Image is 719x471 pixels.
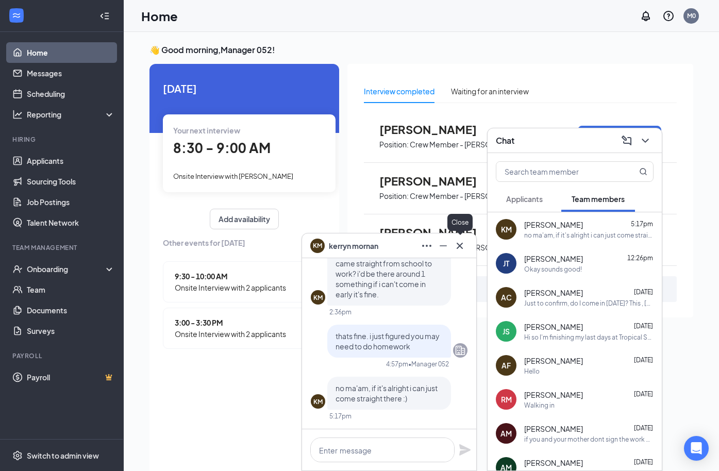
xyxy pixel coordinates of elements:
div: Reporting [27,109,115,120]
span: [PERSON_NAME] [379,226,493,239]
div: Hiring [12,135,113,144]
span: Team members [572,194,625,204]
h3: Chat [496,135,514,146]
div: 5:17pm [329,412,352,420]
svg: UserCheck [12,264,23,274]
div: KM [501,224,512,234]
button: Add availability [210,209,279,229]
div: KM [313,397,323,406]
div: Okay sounds good! [524,265,582,274]
div: Open Intercom Messenger [684,436,709,461]
p: Crew Member - [PERSON_NAME]. [410,191,525,201]
span: 9:30 - 10:00 AM [175,271,286,282]
span: [DATE] [634,390,653,398]
svg: Notifications [640,10,652,22]
a: Team [27,279,115,300]
span: kerryn mornan [329,240,378,251]
div: Close [447,214,473,231]
svg: Settings [12,450,23,461]
span: Other events for [DATE] [163,237,326,248]
span: Onsite Interview with 2 applicants [175,328,286,340]
a: Scheduling [27,83,115,104]
span: [DATE] [634,356,653,364]
div: JT [503,258,509,268]
span: [PERSON_NAME] [524,390,583,400]
button: Minimize [435,238,452,254]
div: Onboarding [27,264,106,274]
span: 12:26pm [627,254,653,262]
div: 2:36pm [329,308,352,316]
svg: WorkstreamLogo [11,10,22,21]
a: Documents [27,300,115,321]
div: Hi so I'm finishing my last days at Tropical Smoothie [DATE] and [DATE] and then I'm officially g... [524,333,654,342]
span: [PERSON_NAME] [524,288,583,298]
span: 8:30 - 9:00 AM [173,139,271,156]
p: Position: [379,191,409,201]
button: ComposeMessage [618,132,635,149]
svg: Minimize [437,240,449,252]
div: 4:57pm [386,360,408,368]
span: [DATE] [634,322,653,330]
button: Ellipses [419,238,435,254]
div: no ma'am, if it's alright i can just come straight there :) [524,231,654,240]
a: Surveys [27,321,115,341]
span: Onsite Interview with [PERSON_NAME] [173,172,293,180]
div: RM [501,394,512,405]
span: [DATE] [634,424,653,432]
p: Position: [379,140,409,149]
span: no ma'am, if it's alright i can just come straight there :) [336,383,438,403]
a: Messages [27,63,115,83]
span: [PERSON_NAME] [524,356,583,366]
span: [DATE] [163,80,326,96]
a: PayrollCrown [27,367,115,388]
svg: QuestionInfo [662,10,675,22]
h3: 👋 Good morning, Manager 052 ! [149,44,693,56]
div: Waiting for an interview [451,86,529,97]
div: AF [501,360,511,371]
button: Cross [452,238,468,254]
a: Job Postings [27,192,115,212]
div: JS [503,326,510,337]
svg: Collapse [99,11,110,21]
span: [DATE] [634,458,653,466]
div: Team Management [12,243,113,252]
button: Move to next stage [578,126,661,148]
span: [DATE] [634,288,653,296]
h1: Home [141,7,178,25]
button: ChevronDown [637,132,654,149]
svg: MagnifyingGlass [639,167,647,176]
svg: Cross [454,240,466,252]
div: AM [500,428,512,439]
span: thats fine. i just figured you may need to do homework [336,331,440,351]
svg: ChevronDown [639,134,651,147]
span: 5:17pm [631,220,653,228]
span: [PERSON_NAME] [524,254,583,264]
span: 3:00 - 3:30 PM [175,317,286,328]
p: Crew Member - [PERSON_NAME]. [410,140,525,149]
div: Hello [524,367,540,376]
a: Talent Network [27,212,115,233]
span: [PERSON_NAME] [379,174,493,188]
span: [PERSON_NAME] [524,220,583,230]
span: • Manager 052 [408,360,449,368]
div: Payroll [12,351,113,360]
span: [PERSON_NAME] [524,322,583,332]
div: Interview completed [364,86,434,97]
span: [PERSON_NAME] [524,458,583,468]
span: [PERSON_NAME] [379,123,493,136]
div: Walking in [524,401,555,410]
div: M0 [687,11,696,20]
div: if you and your mother dont sign the work permit this week im going to have to deny the job becau... [524,435,654,444]
span: Onsite Interview with 2 applicants [175,282,286,293]
svg: Plane [459,444,471,456]
div: Just to confirm, do I come in [DATE]? This , [PERSON_NAME] [524,299,654,308]
svg: Analysis [12,109,23,120]
input: Search team member [496,162,618,181]
a: Applicants [27,150,115,171]
svg: Company [454,344,466,357]
span: Applicants [506,194,543,204]
div: Switch to admin view [27,450,99,461]
a: Sourcing Tools [27,171,115,192]
span: Your next interview [173,126,240,135]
